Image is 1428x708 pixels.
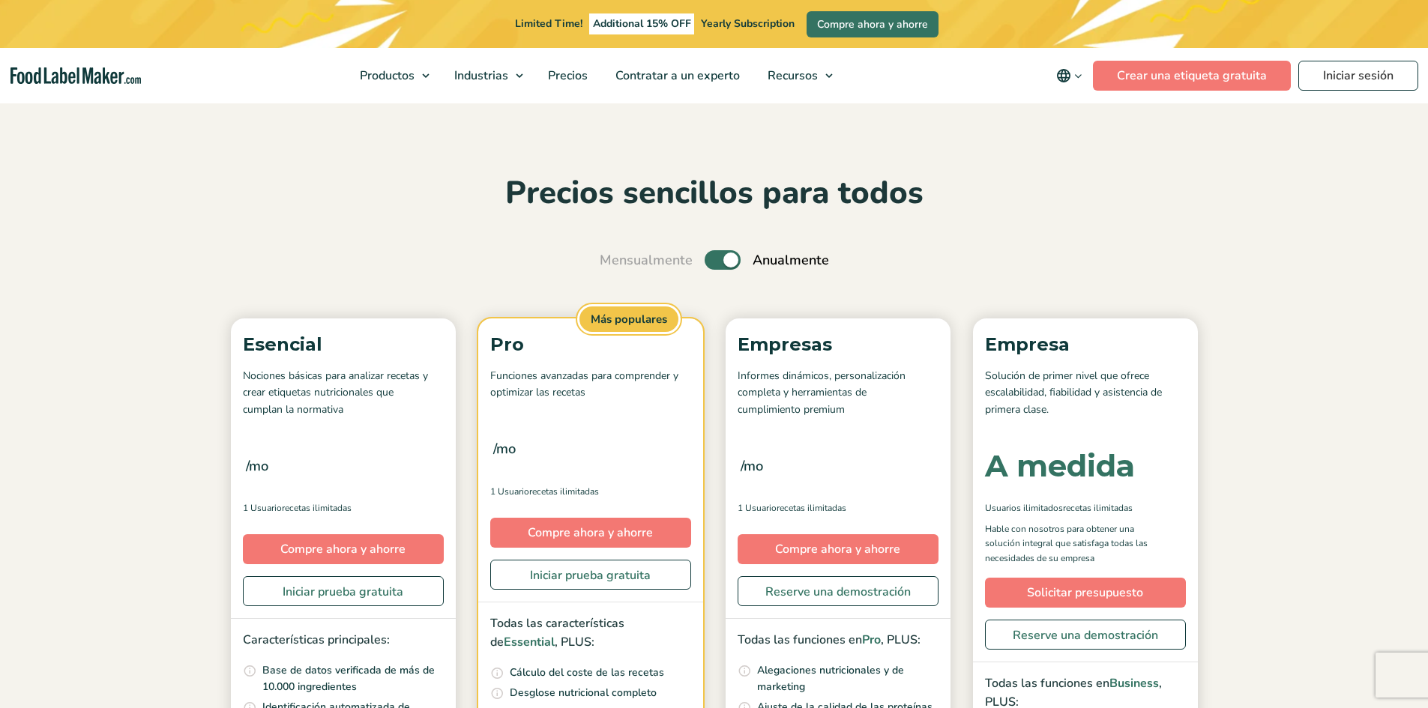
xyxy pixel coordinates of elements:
span: 1 Usuario [243,501,282,515]
a: Productos [346,48,437,103]
span: Precios [543,67,589,84]
a: Reserve una demostración [738,576,939,606]
span: /mo [246,456,268,476]
a: Solicitar presupuesto [985,578,1186,608]
a: Reserve una demostración [985,620,1186,650]
a: Iniciar prueba gratuita [490,560,691,590]
span: Recetas ilimitadas [282,501,352,515]
a: Recursos [754,48,840,103]
a: Crear una etiqueta gratuita [1093,61,1291,91]
span: Usuarios ilimitados [985,501,1063,515]
a: Compre ahora y ahorre [807,11,939,37]
span: Recetas ilimitadas [777,501,846,515]
span: Anualmente [753,250,829,270]
span: /mo [493,438,516,459]
span: Productos [355,67,416,84]
span: /mo [741,456,763,476]
a: Compre ahora y ahorre [243,534,444,564]
span: Additional 15% OFF [589,13,695,34]
p: Desglose nutricional completo [510,685,657,701]
span: Industrias [450,67,510,84]
a: Precios [534,48,598,103]
p: Base de datos verificada de más de 10.000 ingredientes [262,662,444,696]
a: Iniciar sesión [1298,61,1418,91]
span: Pro [862,632,881,648]
p: Todas las funciones en , PLUS: [738,631,939,650]
span: Business [1109,675,1159,692]
span: Recursos [763,67,819,84]
a: Industrias [441,48,531,103]
span: Recetas ilimitadas [529,485,599,498]
h2: Precios sencillos para todos [223,173,1205,214]
p: Esencial [243,330,444,359]
p: Características principales: [243,631,444,650]
p: Hable con nosotros para obtener una solución integral que satisfaga todas las necesidades de su e... [985,522,1157,566]
p: Funciones avanzadas para comprender y optimizar las recetas [490,368,691,402]
p: Todas las características de , PLUS: [490,614,691,653]
span: Recetas ilimitadas [1063,501,1133,515]
span: Contratar a un experto [611,67,741,84]
div: A medida [985,451,1135,481]
p: Alegaciones nutricionales y de marketing [757,662,939,696]
span: Limited Time! [515,16,582,31]
a: Compre ahora y ahorre [738,534,939,564]
p: Solución de primer nivel que ofrece escalabilidad, fiabilidad y asistencia de primera clase. [985,368,1186,418]
span: Essential [504,634,555,650]
span: 1 Usuario [490,485,529,498]
p: Cálculo del coste de las recetas [510,665,664,681]
a: Iniciar prueba gratuita [243,576,444,606]
span: Yearly Subscription [701,16,795,31]
span: 1 Usuario [738,501,777,515]
label: Toggle [705,250,741,270]
p: Empresa [985,330,1186,359]
a: Contratar a un experto [602,48,750,103]
p: Pro [490,330,691,359]
a: Compre ahora y ahorre [490,518,691,548]
p: Informes dinámicos, personalización completa y herramientas de cumplimiento premium [738,368,939,418]
p: Empresas [738,330,939,359]
p: Nociones básicas para analizar recetas y crear etiquetas nutricionales que cumplan la normativa [243,368,444,418]
span: Mensualmente [600,250,693,270]
span: Más populares [577,304,681,335]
